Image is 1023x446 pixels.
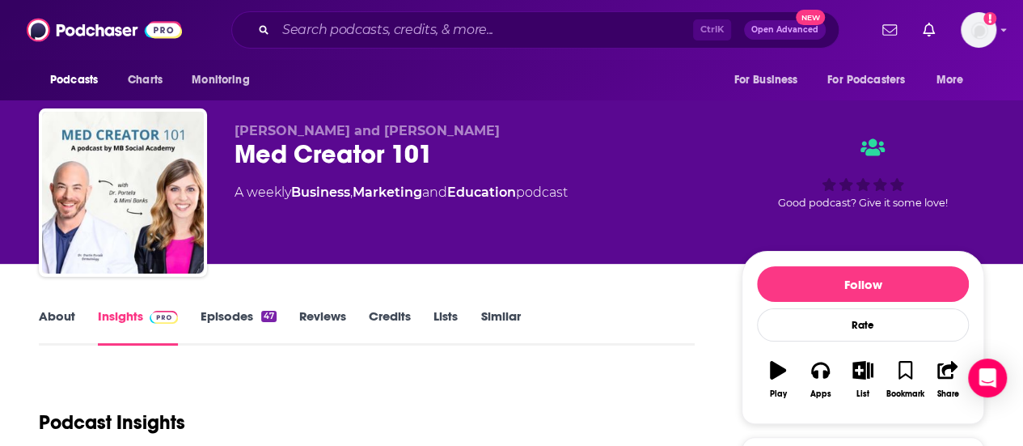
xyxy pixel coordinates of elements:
[876,16,903,44] a: Show notifications dropdown
[757,308,969,342] div: Rate
[817,65,928,96] button: open menu
[842,350,884,409] button: List
[884,350,926,409] button: Bookmark
[98,308,178,346] a: InsightsPodchaser Pro
[925,65,984,96] button: open menu
[422,185,447,200] span: and
[722,65,818,96] button: open menu
[291,185,350,200] a: Business
[180,65,270,96] button: open menu
[42,112,204,274] img: Med Creator 101
[480,308,520,346] a: Similar
[201,308,277,346] a: Episodes47
[261,311,277,322] div: 47
[117,65,172,96] a: Charts
[353,185,422,200] a: Marketing
[350,185,353,200] span: ,
[936,69,964,91] span: More
[916,16,941,44] a: Show notifications dropdown
[961,12,996,48] img: User Profile
[235,123,500,138] span: [PERSON_NAME] and [PERSON_NAME]
[39,65,119,96] button: open menu
[27,15,182,45] img: Podchaser - Follow, Share and Rate Podcasts
[856,389,869,399] div: List
[369,308,411,346] a: Credits
[742,123,984,223] div: Good podcast? Give it some love!
[50,69,98,91] span: Podcasts
[276,17,693,43] input: Search podcasts, credits, & more...
[968,359,1007,397] div: Open Intercom Messenger
[751,26,818,34] span: Open Advanced
[827,69,905,91] span: For Podcasters
[299,308,346,346] a: Reviews
[235,183,568,202] div: A weekly podcast
[799,350,841,409] button: Apps
[778,197,948,209] span: Good podcast? Give it some love!
[733,69,797,91] span: For Business
[744,20,826,40] button: Open AdvancedNew
[961,12,996,48] span: Logged in as jpierro
[757,350,799,409] button: Play
[693,19,731,40] span: Ctrl K
[231,11,839,49] div: Search podcasts, credits, & more...
[447,185,516,200] a: Education
[128,69,163,91] span: Charts
[796,10,825,25] span: New
[757,266,969,302] button: Follow
[39,410,185,435] h1: Podcast Insights
[927,350,969,409] button: Share
[961,12,996,48] button: Show profile menu
[433,308,458,346] a: Lists
[983,12,996,25] svg: Add a profile image
[770,389,787,399] div: Play
[150,311,178,324] img: Podchaser Pro
[39,308,75,346] a: About
[810,389,831,399] div: Apps
[936,389,958,399] div: Share
[192,69,249,91] span: Monitoring
[886,389,924,399] div: Bookmark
